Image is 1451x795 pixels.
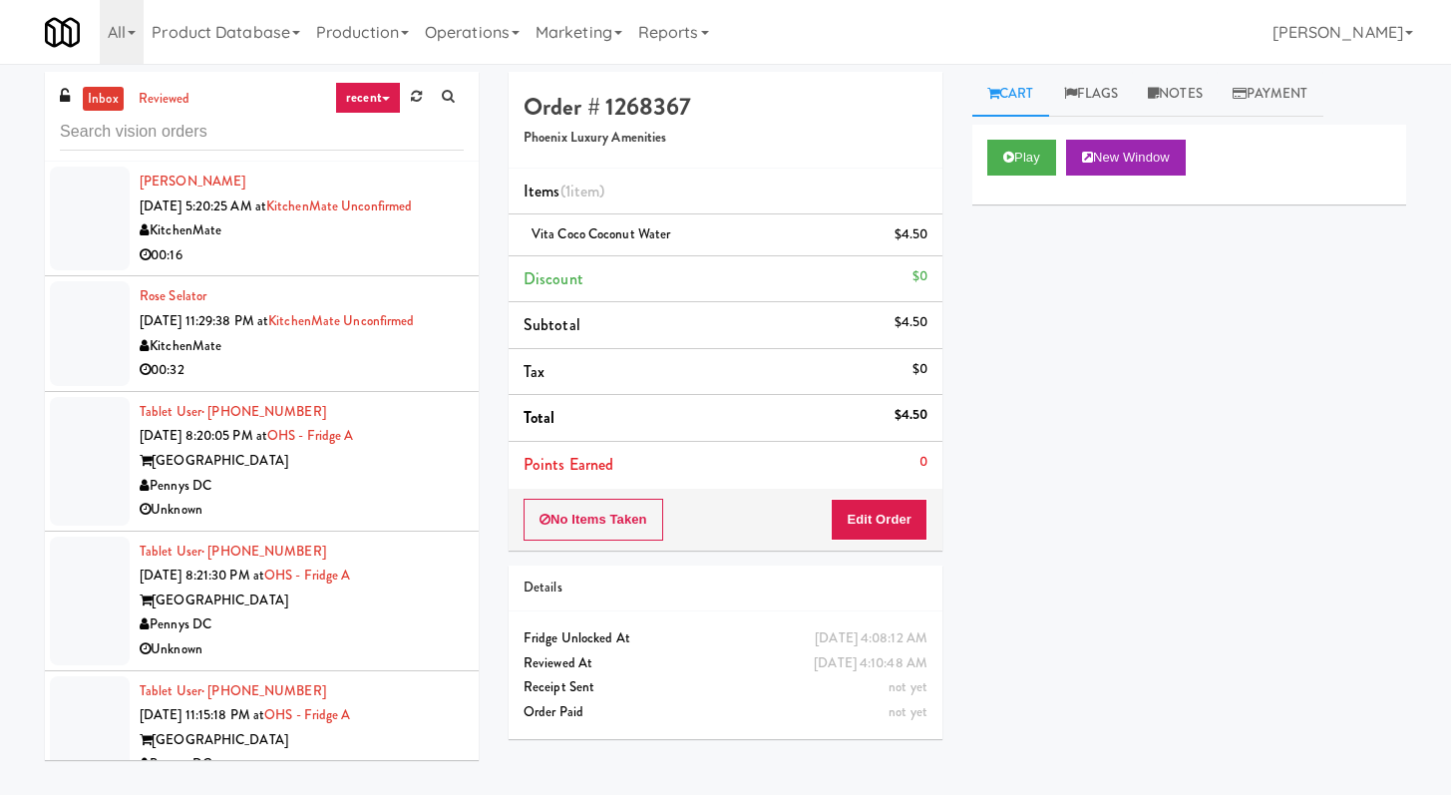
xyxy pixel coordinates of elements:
[264,566,350,585] a: OHS - Fridge A
[972,72,1049,117] a: Cart
[140,566,264,585] span: [DATE] 8:21:30 PM at
[45,162,479,276] li: [PERSON_NAME][DATE] 5:20:25 AM atKitchenMate UnconfirmedKitchenMate00:16
[1218,72,1323,117] a: Payment
[140,612,464,637] div: Pennys DC
[895,403,928,428] div: $4.50
[524,453,613,476] span: Points Earned
[912,264,927,289] div: $0
[268,311,414,330] a: KitchenMate Unconfirmed
[814,651,927,676] div: [DATE] 4:10:48 AM
[1066,140,1186,176] button: New Window
[895,310,928,335] div: $4.50
[524,360,544,383] span: Tax
[201,681,326,700] span: · [PHONE_NUMBER]
[45,276,479,391] li: Rose Selator[DATE] 11:29:38 PM atKitchenMate UnconfirmedKitchenMate00:32
[335,82,401,114] a: recent
[524,626,927,651] div: Fridge Unlocked At
[140,498,464,523] div: Unknown
[266,197,412,215] a: KitchenMate Unconfirmed
[524,406,555,429] span: Total
[140,311,268,330] span: [DATE] 11:29:38 PM at
[264,705,350,724] a: OHS - Fridge A
[201,402,326,421] span: · [PHONE_NUMBER]
[1049,72,1134,117] a: Flags
[1133,72,1218,117] a: Notes
[45,15,80,50] img: Micromart
[524,675,927,700] div: Receipt Sent
[140,197,266,215] span: [DATE] 5:20:25 AM at
[889,677,927,696] span: not yet
[524,180,604,202] span: Items
[524,700,927,725] div: Order Paid
[140,728,464,753] div: [GEOGRAPHIC_DATA]
[140,426,267,445] span: [DATE] 8:20:05 PM at
[570,180,599,202] ng-pluralize: item
[532,224,670,243] span: Vita Coco Coconut Water
[140,449,464,474] div: [GEOGRAPHIC_DATA]
[45,532,479,671] li: Tablet User· [PHONE_NUMBER][DATE] 8:21:30 PM atOHS - Fridge A[GEOGRAPHIC_DATA]Pennys DCUnknown
[60,114,464,151] input: Search vision orders
[560,180,605,202] span: (1 )
[140,474,464,499] div: Pennys DC
[889,702,927,721] span: not yet
[140,637,464,662] div: Unknown
[134,87,195,112] a: reviewed
[140,218,464,243] div: KitchenMate
[267,426,353,445] a: OHS - Fridge A
[140,752,464,777] div: Pennys DC
[140,286,206,305] a: Rose Selator
[912,357,927,382] div: $0
[140,334,464,359] div: KitchenMate
[140,542,326,561] a: Tablet User· [PHONE_NUMBER]
[987,140,1056,176] button: Play
[140,358,464,383] div: 00:32
[524,651,927,676] div: Reviewed At
[140,681,326,700] a: Tablet User· [PHONE_NUMBER]
[524,576,927,600] div: Details
[201,542,326,561] span: · [PHONE_NUMBER]
[140,402,326,421] a: Tablet User· [PHONE_NUMBER]
[45,392,479,532] li: Tablet User· [PHONE_NUMBER][DATE] 8:20:05 PM atOHS - Fridge A[GEOGRAPHIC_DATA]Pennys DCUnknown
[140,705,264,724] span: [DATE] 11:15:18 PM at
[919,450,927,475] div: 0
[140,172,245,191] a: [PERSON_NAME]
[524,131,927,146] h5: Phoenix Luxury Amenities
[524,94,927,120] h4: Order # 1268367
[83,87,124,112] a: inbox
[140,589,464,613] div: [GEOGRAPHIC_DATA]
[140,243,464,268] div: 00:16
[831,499,927,541] button: Edit Order
[524,313,580,336] span: Subtotal
[524,499,663,541] button: No Items Taken
[895,222,928,247] div: $4.50
[815,626,927,651] div: [DATE] 4:08:12 AM
[524,267,583,290] span: Discount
